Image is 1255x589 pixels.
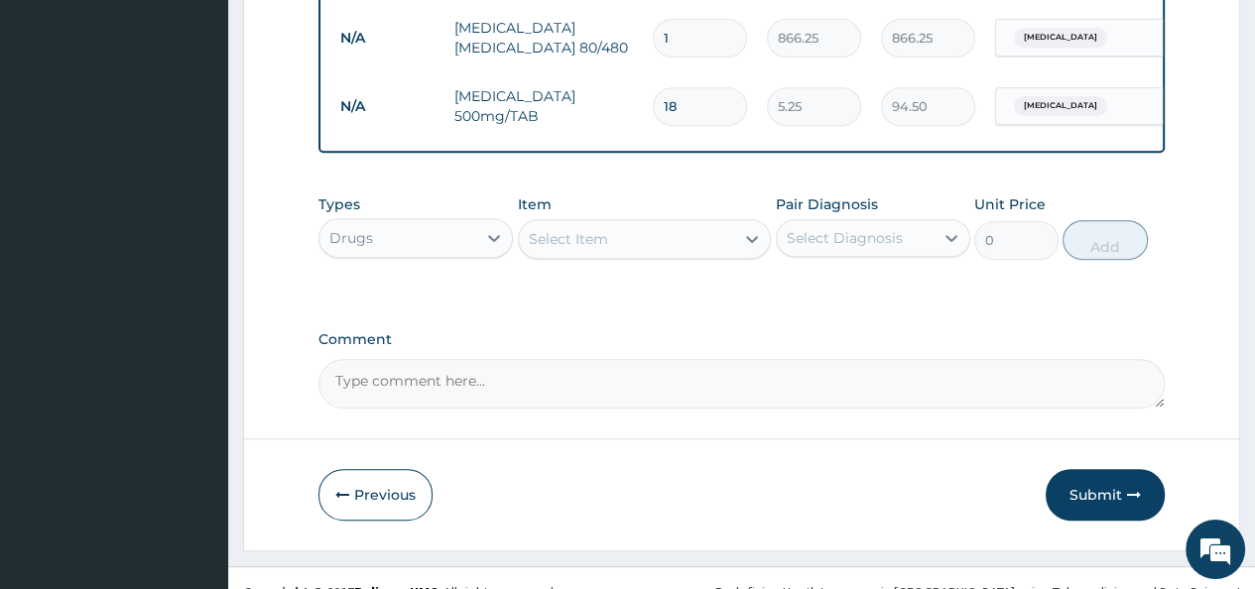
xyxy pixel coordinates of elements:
[318,469,433,521] button: Previous
[1046,469,1165,521] button: Submit
[103,111,333,137] div: Chat with us now
[318,196,360,213] label: Types
[318,331,1165,348] label: Comment
[1063,220,1147,260] button: Add
[529,229,608,249] div: Select Item
[329,228,373,248] div: Drugs
[974,194,1046,214] label: Unit Price
[330,20,444,57] td: N/A
[787,228,903,248] div: Select Diagnosis
[330,88,444,125] td: N/A
[1014,28,1107,48] span: [MEDICAL_DATA]
[518,194,552,214] label: Item
[776,194,878,214] label: Pair Diagnosis
[325,10,373,58] div: Minimize live chat window
[1014,96,1107,116] span: [MEDICAL_DATA]
[444,8,643,67] td: [MEDICAL_DATA] [MEDICAL_DATA] 80/480
[115,172,274,372] span: We're online!
[37,99,80,149] img: d_794563401_company_1708531726252_794563401
[10,385,378,454] textarea: Type your message and hit 'Enter'
[444,76,643,136] td: [MEDICAL_DATA] 500mg/TAB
